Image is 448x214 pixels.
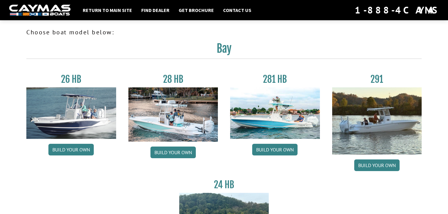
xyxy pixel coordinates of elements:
a: Build your own [354,159,400,171]
div: 1-888-4CAYMAS [355,3,439,17]
a: Build your own [252,144,298,155]
img: 291_Thumbnail.jpg [332,87,422,155]
p: Choose boat model below: [26,28,422,37]
a: Contact Us [220,6,254,14]
h3: 28 HB [128,74,218,85]
img: 28_hb_thumbnail_for_caymas_connect.jpg [128,87,218,142]
img: 26_new_photo_resized.jpg [26,87,116,139]
h3: 24 HB [179,179,269,190]
a: Return to main site [80,6,135,14]
img: white-logo-c9c8dbefe5ff5ceceb0f0178aa75bf4bb51f6bca0971e226c86eb53dfe498488.png [9,5,70,16]
a: Get Brochure [176,6,217,14]
img: 28-hb-twin.jpg [230,87,320,139]
h3: 26 HB [26,74,116,85]
h3: 281 HB [230,74,320,85]
h3: 291 [332,74,422,85]
a: Build your own [150,147,196,158]
h2: Bay [26,42,422,59]
a: Find Dealer [138,6,173,14]
a: Build your own [48,144,94,155]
